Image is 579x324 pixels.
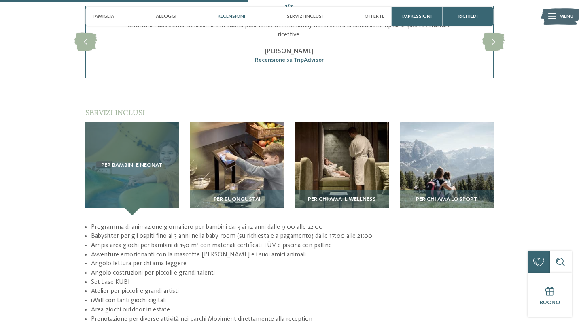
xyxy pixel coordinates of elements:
[91,241,494,250] li: Ampia area giochi per bambini di 150 m² con materiali certificati TÜV e piscina con palline
[218,13,245,19] span: Recensioni
[365,13,384,19] span: Offerte
[91,250,494,260] li: Avventure emozionanti con la mascotte [PERSON_NAME] e i suoi amici animali
[214,196,261,203] span: Per buongustai
[255,57,324,63] span: Recensione su TripAdvisor
[265,48,314,55] span: [PERSON_NAME]
[416,196,477,203] span: Per chi ama lo sport
[156,13,176,19] span: Alloggi
[295,122,389,215] img: Una stupenda vacanza in famiglia a Corvara
[91,232,494,241] li: Babysitter per gli ospiti fino ai 3 anni nella baby room (su richiesta e a pagamento) dalle 17:00...
[458,13,478,19] span: richiedi
[540,300,560,305] span: Buono
[91,287,494,296] li: Atelier per piccoli e grandi artisti
[91,259,494,269] li: Angolo lettura per chi ama leggere
[290,2,293,10] span: 2
[190,122,284,215] img: Una stupenda vacanza in famiglia a Corvara
[91,223,494,232] li: Programma di animazione giornaliero per bambini dai 3 ai 12 anni dalle 9:00 alle 22:00
[91,269,494,278] li: Angolo costruzioni per piccoli e grandi talenti
[308,196,376,203] span: Per chi ama il wellness
[93,13,114,19] span: Famiglia
[85,108,145,117] span: Servizi inclusi
[285,2,287,10] span: 1
[91,296,494,305] li: iWall con tanti giochi digitali
[122,21,457,39] p: Struttura nuovissima, bellissima e in buona posizione. Ottimo family hotel senza la confusione ti...
[400,122,494,215] img: Una stupenda vacanza in famiglia a Corvara
[91,305,494,315] li: Area giochi outdoor in estate
[402,13,432,19] span: Impressioni
[91,315,494,324] li: Prenotazione per diverse attività nei parchi Movimënt direttamente alla reception
[101,162,164,169] span: Per bambini e neonati
[91,278,494,287] li: Set base KUBI
[528,273,572,317] a: Buono
[287,13,323,19] span: Servizi inclusi
[287,2,290,10] span: /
